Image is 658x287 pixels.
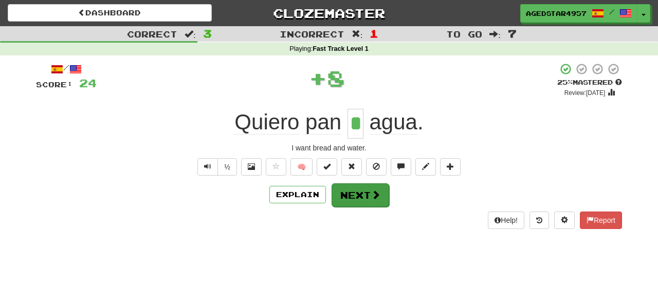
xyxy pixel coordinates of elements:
[446,29,482,39] span: To go
[127,29,177,39] span: Correct
[266,158,286,176] button: Favorite sentence (alt+f)
[609,8,614,15] span: /
[564,89,606,97] small: Review: [DATE]
[352,30,363,39] span: :
[332,183,389,207] button: Next
[488,212,524,229] button: Help!
[317,158,337,176] button: Set this sentence to 100% Mastered (alt+m)
[508,27,517,40] span: 7
[366,158,387,176] button: Ignore sentence (alt+i)
[341,158,362,176] button: Reset to 0% Mastered (alt+r)
[489,30,501,39] span: :
[241,158,262,176] button: Show image (alt+x)
[290,158,313,176] button: 🧠
[415,158,436,176] button: Edit sentence (alt+d)
[557,78,622,87] div: Mastered
[36,63,97,75] div: /
[440,158,461,176] button: Add to collection (alt+a)
[391,158,411,176] button: Discuss sentence (alt+u)
[269,186,326,203] button: Explain
[529,212,549,229] button: Round history (alt+y)
[79,76,97,89] span: 24
[36,143,622,153] div: I want bread and water.
[313,45,369,52] strong: Fast Track Level 1
[36,80,73,89] span: Score:
[217,158,237,176] button: ½
[370,27,378,40] span: 1
[580,212,622,229] button: Report
[8,4,212,22] a: Dashboard
[526,9,587,18] span: AgedStar4957
[185,30,196,39] span: :
[234,110,299,135] span: Quiero
[520,4,637,23] a: AgedStar4957 /
[203,27,212,40] span: 3
[309,63,327,93] span: +
[370,110,417,135] span: agua
[557,78,573,86] span: 25 %
[197,158,218,176] button: Play sentence audio (ctl+space)
[195,158,237,176] div: Text-to-speech controls
[280,29,344,39] span: Incorrect
[363,110,424,135] span: .
[227,4,431,22] a: Clozemaster
[327,65,345,91] span: 8
[305,110,341,135] span: pan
